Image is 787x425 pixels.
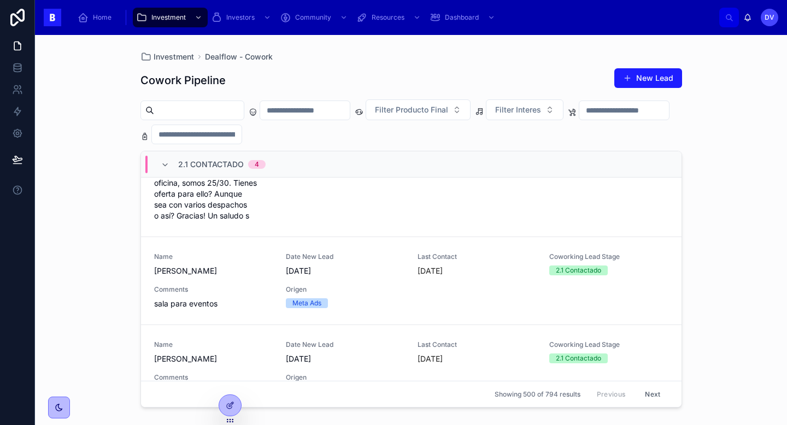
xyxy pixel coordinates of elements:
[418,252,536,261] span: Last Contact
[141,237,682,325] a: Name[PERSON_NAME]Date New Lead[DATE]Last Contact[DATE]Coworking Lead Stage2.1 ContactadoCommentss...
[549,252,668,261] span: Coworking Lead Stage
[295,13,331,22] span: Community
[93,13,111,22] span: Home
[154,167,273,221] span: Hola, Me interesa esta oficina, somos 25/30. Tienes oferta para ello? Aunque sea con varios despa...
[375,104,448,115] span: Filter Producto Final
[140,73,226,88] h1: Cowork Pipeline
[154,51,194,62] span: Investment
[286,353,404,364] span: [DATE]
[154,285,273,294] span: Comments
[133,8,208,27] a: Investment
[154,265,273,276] span: [PERSON_NAME]
[495,104,541,115] span: Filter Interes
[286,285,404,294] span: Origen
[372,13,404,22] span: Resources
[286,265,404,276] span: [DATE]
[277,8,353,27] a: Community
[205,51,273,62] a: Dealflow - Cowork
[495,390,580,399] span: Showing 500 of 794 results
[418,353,443,364] p: [DATE]
[418,340,536,349] span: Last Contact
[208,8,277,27] a: Investors
[286,373,404,382] span: Origen
[637,386,668,403] button: Next
[151,13,186,22] span: Investment
[286,252,404,261] span: Date New Lead
[154,373,273,382] span: Comments
[154,340,273,349] span: Name
[255,160,259,169] div: 4
[74,8,119,27] a: Home
[556,353,601,363] div: 2.1 Contactado
[292,298,321,308] div: Meta Ads
[426,8,501,27] a: Dashboard
[70,5,719,29] div: scrollable content
[486,99,563,120] button: Select Button
[286,340,404,349] span: Date New Lead
[614,68,682,88] button: New Lead
[556,265,601,275] div: 2.1 Contactado
[353,8,426,27] a: Resources
[154,353,273,364] span: [PERSON_NAME]
[445,13,479,22] span: Dashboard
[765,13,774,22] span: DV
[226,13,255,22] span: Investors
[154,298,273,309] span: sala para eventos
[140,51,194,62] a: Investment
[549,340,668,349] span: Coworking Lead Stage
[366,99,471,120] button: Select Button
[44,9,61,26] img: App logo
[418,265,443,276] p: [DATE]
[154,252,273,261] span: Name
[178,159,244,170] span: 2.1 Contactado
